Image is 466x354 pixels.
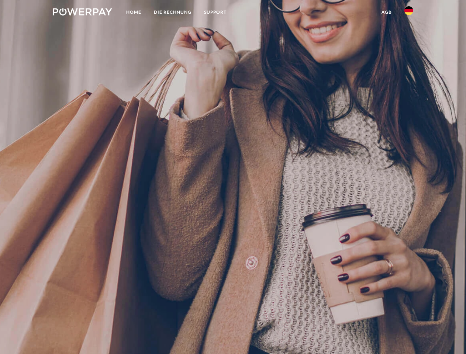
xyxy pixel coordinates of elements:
[198,6,233,19] a: SUPPORT
[404,6,413,15] img: de
[148,6,198,19] a: DIE RECHNUNG
[53,8,112,15] img: logo-powerpay-white.svg
[120,6,148,19] a: Home
[375,6,398,19] a: agb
